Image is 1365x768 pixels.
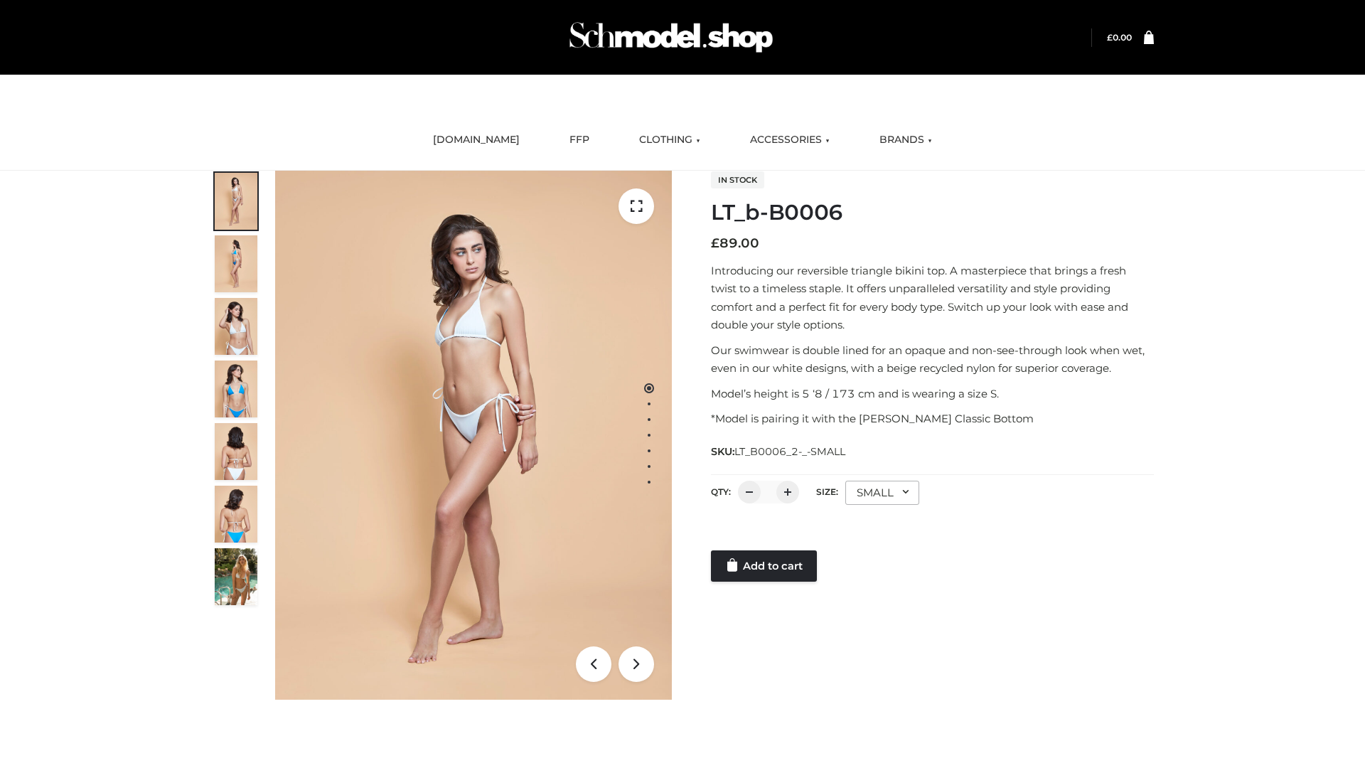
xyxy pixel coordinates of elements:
[845,481,919,505] div: SMALL
[1107,32,1113,43] span: £
[1107,32,1132,43] a: £0.00
[711,200,1154,225] h1: LT_b-B0006
[215,486,257,543] img: ArielClassicBikiniTop_CloudNine_AzureSky_OW114ECO_8-scaled.jpg
[628,124,711,156] a: CLOTHING
[711,443,847,460] span: SKU:
[1107,32,1132,43] bdi: 0.00
[215,361,257,417] img: ArielClassicBikiniTop_CloudNine_AzureSky_OW114ECO_4-scaled.jpg
[711,235,759,251] bdi: 89.00
[711,171,764,188] span: In stock
[711,486,731,497] label: QTY:
[215,298,257,355] img: ArielClassicBikiniTop_CloudNine_AzureSky_OW114ECO_3-scaled.jpg
[869,124,943,156] a: BRANDS
[711,341,1154,378] p: Our swimwear is double lined for an opaque and non-see-through look when wet, even in our white d...
[711,550,817,582] a: Add to cart
[422,124,530,156] a: [DOMAIN_NAME]
[711,410,1154,428] p: *Model is pairing it with the [PERSON_NAME] Classic Bottom
[215,548,257,605] img: Arieltop_CloudNine_AzureSky2.jpg
[275,171,672,700] img: ArielClassicBikiniTop_CloudNine_AzureSky_OW114ECO_1
[215,173,257,230] img: ArielClassicBikiniTop_CloudNine_AzureSky_OW114ECO_1-scaled.jpg
[711,262,1154,334] p: Introducing our reversible triangle bikini top. A masterpiece that brings a fresh twist to a time...
[734,445,845,458] span: LT_B0006_2-_-SMALL
[559,124,600,156] a: FFP
[816,486,838,497] label: Size:
[215,423,257,480] img: ArielClassicBikiniTop_CloudNine_AzureSky_OW114ECO_7-scaled.jpg
[711,235,719,251] span: £
[739,124,840,156] a: ACCESSORIES
[215,235,257,292] img: ArielClassicBikiniTop_CloudNine_AzureSky_OW114ECO_2-scaled.jpg
[564,9,778,65] img: Schmodel Admin 964
[711,385,1154,403] p: Model’s height is 5 ‘8 / 173 cm and is wearing a size S.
